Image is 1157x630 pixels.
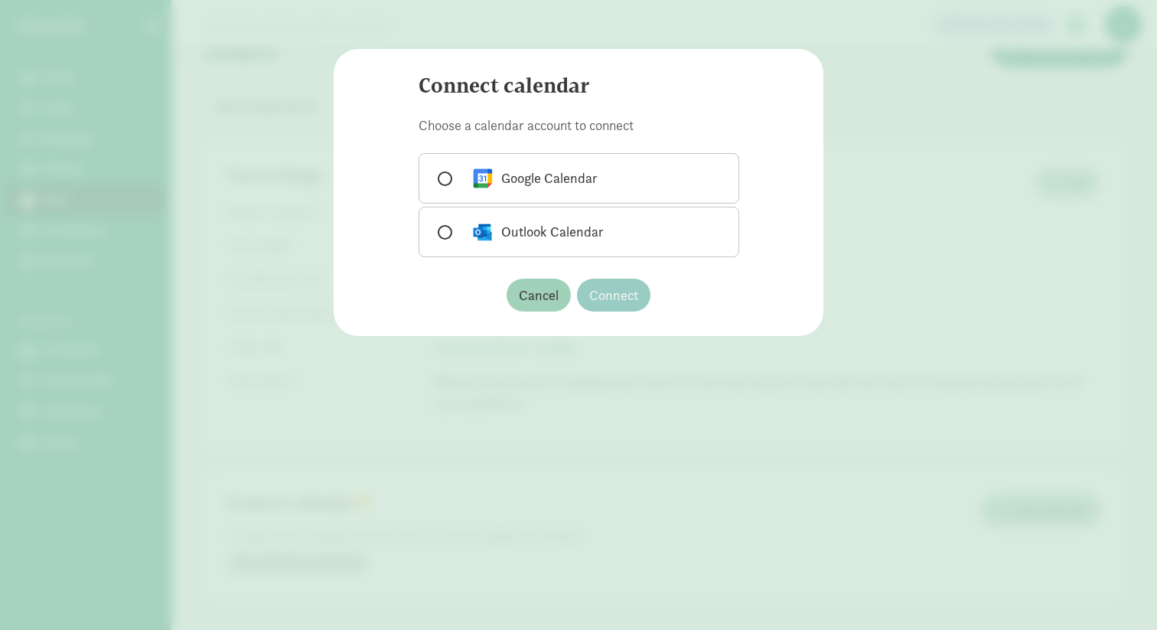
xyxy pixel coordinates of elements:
[419,73,739,98] h3: Connect calendar
[577,279,650,312] button: Connect
[507,279,571,312] button: Cancel
[471,166,598,191] div: Google Calendar
[1080,557,1157,630] iframe: Chat Widget
[589,285,638,305] span: Connect
[519,285,559,305] span: Cancel
[419,116,739,135] p: Choose a calendar account to connect
[471,220,604,244] div: Outlook Calendar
